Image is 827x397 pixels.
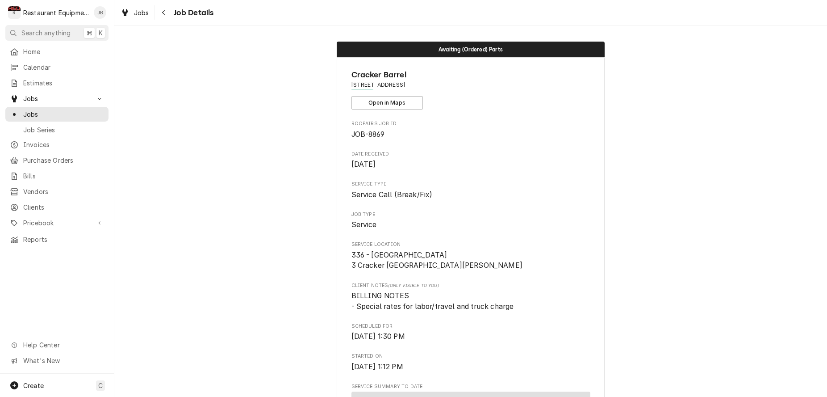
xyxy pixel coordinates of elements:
div: R [8,6,21,19]
span: Service Location [351,250,590,271]
div: Restaurant Equipment Diagnostics [23,8,89,17]
span: Home [23,47,104,56]
a: Vendors [5,184,109,199]
a: Go to Jobs [5,91,109,106]
a: Clients [5,200,109,215]
span: Address [351,81,590,89]
span: Vendors [23,187,104,196]
span: Bills [23,171,104,181]
span: Date Received [351,159,590,170]
span: Job Type [351,211,590,218]
a: Calendar [5,60,109,75]
span: Roopairs Job ID [351,120,590,127]
a: Jobs [5,107,109,122]
span: Date Received [351,151,590,158]
span: [DATE] 1:30 PM [351,332,405,341]
div: Date Received [351,151,590,170]
span: Clients [23,203,104,212]
span: What's New [23,356,103,365]
span: Job Details [171,7,214,19]
span: Scheduled For [351,331,590,342]
span: Service Type [351,181,590,188]
span: Name [351,69,590,81]
span: Job Type [351,220,590,230]
span: JOB-8869 [351,130,384,139]
span: Job Series [23,125,104,135]
span: Service Call (Break/Fix) [351,190,433,199]
span: Started On [351,362,590,372]
span: [object Object] [351,291,590,312]
span: Service Summary To Date [351,383,590,390]
span: Purchase Orders [23,156,104,165]
div: JB [94,6,106,19]
span: C [98,381,103,390]
div: Scheduled For [351,323,590,342]
span: Pricebook [23,218,91,228]
span: ⌘ [86,28,92,38]
a: Estimates [5,76,109,90]
div: [object Object] [351,282,590,312]
span: (Only Visible to You) [388,283,439,288]
a: Go to What's New [5,353,109,368]
div: Status [337,42,605,57]
div: Service Location [351,241,590,271]
span: Help Center [23,340,103,350]
a: Invoices [5,137,109,152]
a: Purchase Orders [5,153,109,168]
span: Service [351,220,377,229]
span: Calendar [23,63,104,72]
span: Roopairs Job ID [351,129,590,140]
div: Job Type [351,211,590,230]
button: Navigate back [157,5,171,20]
button: Search anything⌘K [5,25,109,41]
span: Reports [23,235,104,244]
a: Reports [5,232,109,247]
span: Jobs [134,8,149,17]
span: [DATE] [351,160,376,169]
span: K [99,28,103,38]
div: Service Type [351,181,590,200]
a: Go to Pricebook [5,215,109,230]
a: Bills [5,169,109,183]
span: Scheduled For [351,323,590,330]
a: Go to Help Center [5,338,109,352]
a: Home [5,44,109,59]
span: Jobs [23,110,104,119]
div: Roopairs Job ID [351,120,590,139]
span: Service Location [351,241,590,248]
div: Restaurant Equipment Diagnostics's Avatar [8,6,21,19]
span: BILLING NOTES - Special rates for labor/travel and truck charge [351,291,514,311]
span: Jobs [23,94,91,103]
div: Started On [351,353,590,372]
a: Jobs [117,5,153,20]
span: Invoices [23,140,104,149]
span: Client Notes [351,282,590,289]
a: Job Series [5,122,109,137]
span: Create [23,382,44,389]
div: Jaired Brunty's Avatar [94,6,106,19]
button: Open in Maps [351,96,423,110]
span: Estimates [23,78,104,88]
span: Started On [351,353,590,360]
div: Client Information [351,69,590,110]
span: Service Type [351,190,590,200]
span: Awaiting (Ordered) Parts [439,46,503,52]
span: Search anything [21,28,71,38]
span: 336 - [GEOGRAPHIC_DATA] 3 Cracker [GEOGRAPHIC_DATA][PERSON_NAME] [351,251,522,270]
span: [DATE] 1:12 PM [351,363,403,371]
